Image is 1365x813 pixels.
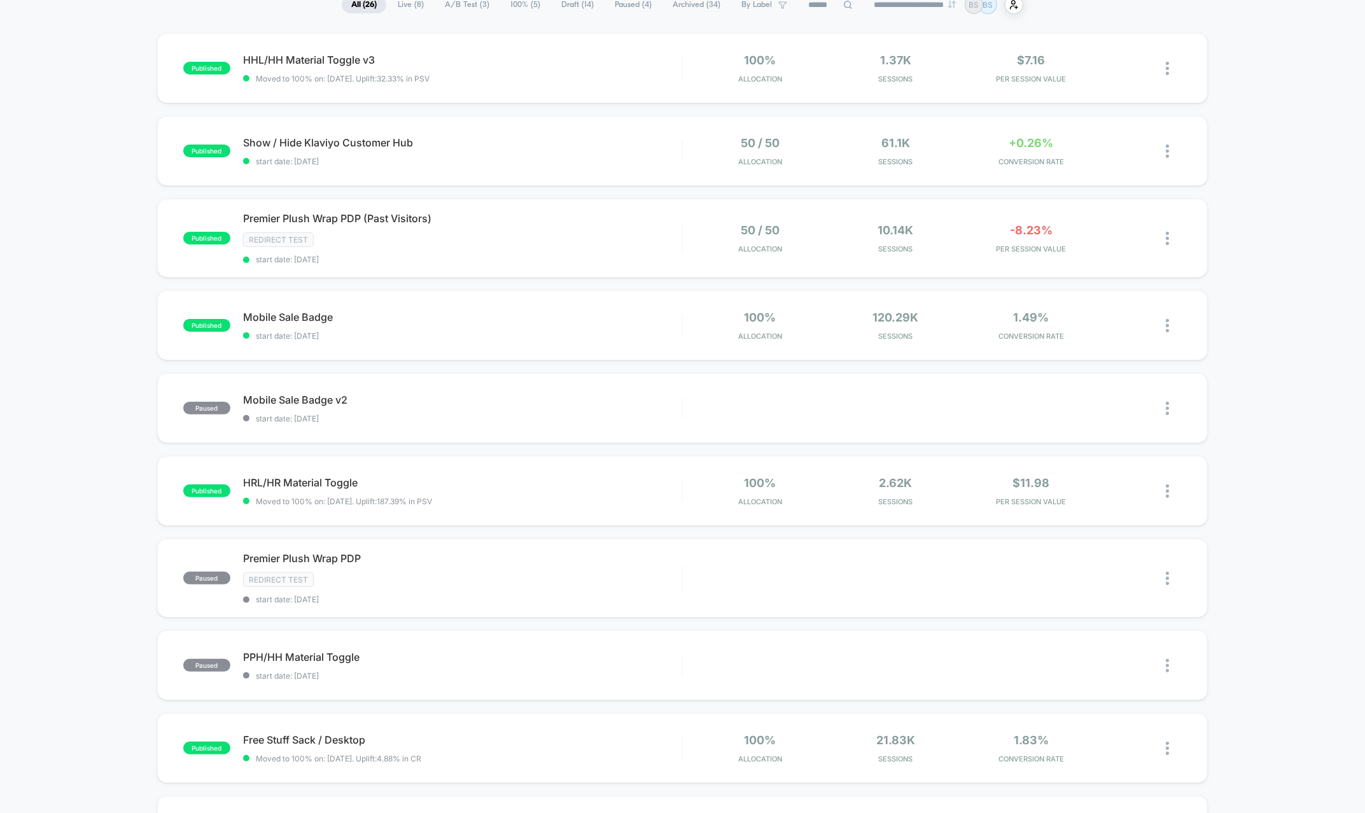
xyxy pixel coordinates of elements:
span: 10.14k [878,223,914,237]
span: start date: [DATE] [243,331,682,341]
span: Moved to 100% on: [DATE] . Uplift: 4.88% in CR [256,754,421,763]
img: close [1166,402,1169,415]
span: 1.49% [1013,311,1049,324]
span: published [183,742,230,754]
span: PER SESSION VALUE [967,244,1096,253]
span: Sessions [831,497,960,506]
span: start date: [DATE] [243,595,682,604]
span: Free Stuff Sack / Desktop [243,733,682,746]
span: CONVERSION RATE [967,157,1096,166]
span: Sessions [831,74,960,83]
span: PER SESSION VALUE [967,497,1096,506]
span: 120.29k [873,311,919,324]
span: 100% [745,733,776,747]
span: CONVERSION RATE [967,754,1096,763]
span: Sessions [831,157,960,166]
span: Moved to 100% on: [DATE] . Uplift: 187.39% in PSV [256,497,432,506]
span: HRL/HR Material Toggle [243,476,682,489]
span: paused [183,572,230,584]
span: 50 / 50 [741,136,780,150]
span: CONVERSION RATE [967,332,1096,341]
span: 100% [745,53,776,67]
span: published [183,484,230,497]
span: Allocation [738,332,782,341]
span: Show / Hide Klaviyo Customer Hub [243,136,682,149]
img: close [1166,319,1169,332]
span: paused [183,402,230,414]
span: HHL/HH Material Toggle v3 [243,53,682,66]
span: PER SESSION VALUE [967,74,1096,83]
span: Redirect Test [243,232,314,247]
span: Allocation [738,74,782,83]
span: 100% [745,311,776,324]
img: close [1166,145,1169,158]
img: close [1166,62,1169,75]
span: 50 / 50 [741,223,780,237]
span: 21.83k [876,733,915,747]
span: published [183,62,230,74]
img: end [948,1,956,8]
span: 2.62k [879,476,913,490]
span: 100% [745,476,776,490]
span: $11.98 [1012,476,1049,490]
span: Mobile Sale Badge v2 [243,393,682,406]
span: start date: [DATE] [243,255,682,264]
span: Allocation [738,157,782,166]
span: published [183,232,230,244]
span: Sessions [831,754,960,763]
img: close [1166,742,1169,755]
span: 61.1k [881,136,910,150]
span: paused [183,659,230,672]
span: Premier Plush Wrap PDP [243,552,682,565]
img: close [1166,232,1169,245]
span: 1.37k [880,53,911,67]
span: Allocation [738,244,782,253]
span: Sessions [831,332,960,341]
span: published [183,145,230,157]
span: Sessions [831,244,960,253]
span: Mobile Sale Badge [243,311,682,323]
span: start date: [DATE] [243,414,682,423]
span: Redirect Test [243,572,314,587]
span: Allocation [738,497,782,506]
span: start date: [DATE] [243,671,682,681]
span: +0.26% [1009,136,1053,150]
span: published [183,319,230,332]
span: Allocation [738,754,782,763]
img: close [1166,659,1169,672]
span: $7.16 [1017,53,1045,67]
span: -8.23% [1010,223,1053,237]
span: start date: [DATE] [243,157,682,166]
img: close [1166,572,1169,585]
span: 1.83% [1014,733,1049,747]
span: Moved to 100% on: [DATE] . Uplift: 32.33% in PSV [256,74,430,83]
span: PPH/HH Material Toggle [243,651,682,663]
img: close [1166,484,1169,498]
span: Premier Plush Wrap PDP (Past Visitors) [243,212,682,225]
